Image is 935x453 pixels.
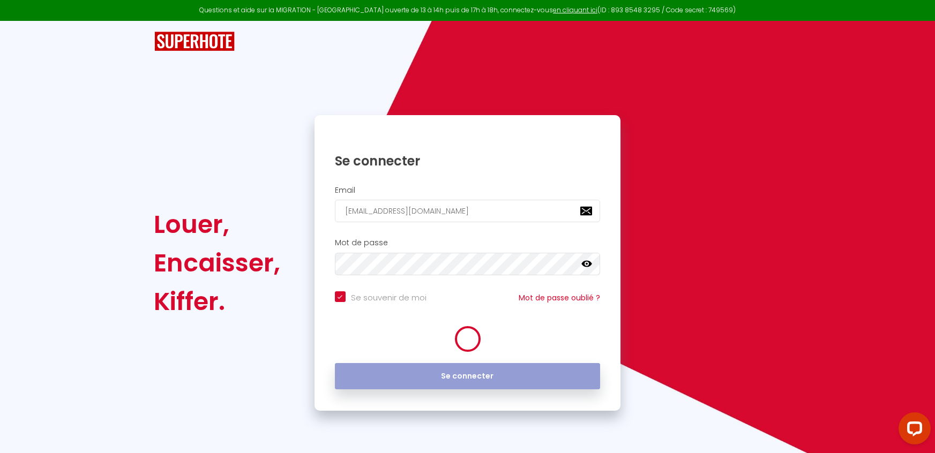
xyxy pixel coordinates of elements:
[335,363,601,390] button: Se connecter
[553,5,597,14] a: en cliquant ici
[335,186,601,195] h2: Email
[154,32,235,51] img: SuperHote logo
[890,408,935,453] iframe: LiveChat chat widget
[519,292,600,303] a: Mot de passe oublié ?
[154,282,281,321] div: Kiffer.
[335,200,601,222] input: Ton Email
[335,153,601,169] h1: Se connecter
[335,238,601,247] h2: Mot de passe
[154,244,281,282] div: Encaisser,
[154,205,281,244] div: Louer,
